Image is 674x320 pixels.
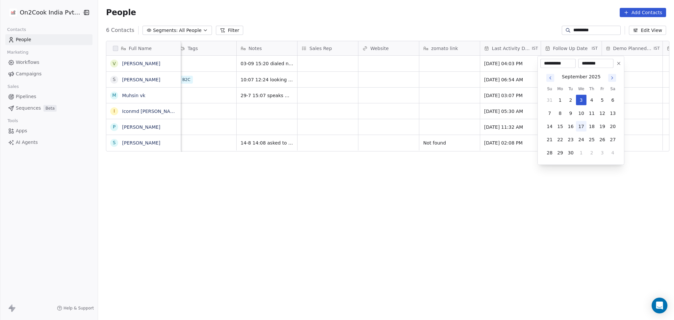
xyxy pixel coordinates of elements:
button: 25 [586,134,597,145]
button: 3 [576,95,586,105]
button: 3 [597,147,608,158]
button: 1 [555,95,565,105]
th: Monday [555,86,565,92]
button: 4 [586,95,597,105]
button: 26 [597,134,608,145]
button: 2 [565,95,576,105]
button: 20 [608,121,618,132]
button: 2 [586,147,597,158]
button: Go to previous month [546,73,555,83]
th: Wednesday [576,86,586,92]
button: 22 [555,134,565,145]
button: 13 [608,108,618,119]
button: 30 [565,147,576,158]
button: 19 [597,121,608,132]
button: 27 [608,134,618,145]
button: 14 [544,121,555,132]
button: 23 [565,134,576,145]
th: Thursday [586,86,597,92]
button: 15 [555,121,565,132]
button: 31 [544,95,555,105]
button: 17 [576,121,586,132]
button: 16 [565,121,576,132]
th: Saturday [608,86,618,92]
div: September 2025 [562,73,600,80]
button: 6 [608,95,618,105]
button: 10 [576,108,586,119]
button: 28 [544,147,555,158]
button: 21 [544,134,555,145]
button: 24 [576,134,586,145]
button: Go to next month [608,73,617,83]
button: 7 [544,108,555,119]
button: 18 [586,121,597,132]
button: 29 [555,147,565,158]
th: Tuesday [565,86,576,92]
button: 1 [576,147,586,158]
button: 5 [597,95,608,105]
th: Sunday [544,86,555,92]
button: 8 [555,108,565,119]
button: 9 [565,108,576,119]
button: 4 [608,147,618,158]
button: 12 [597,108,608,119]
th: Friday [597,86,608,92]
button: 11 [586,108,597,119]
